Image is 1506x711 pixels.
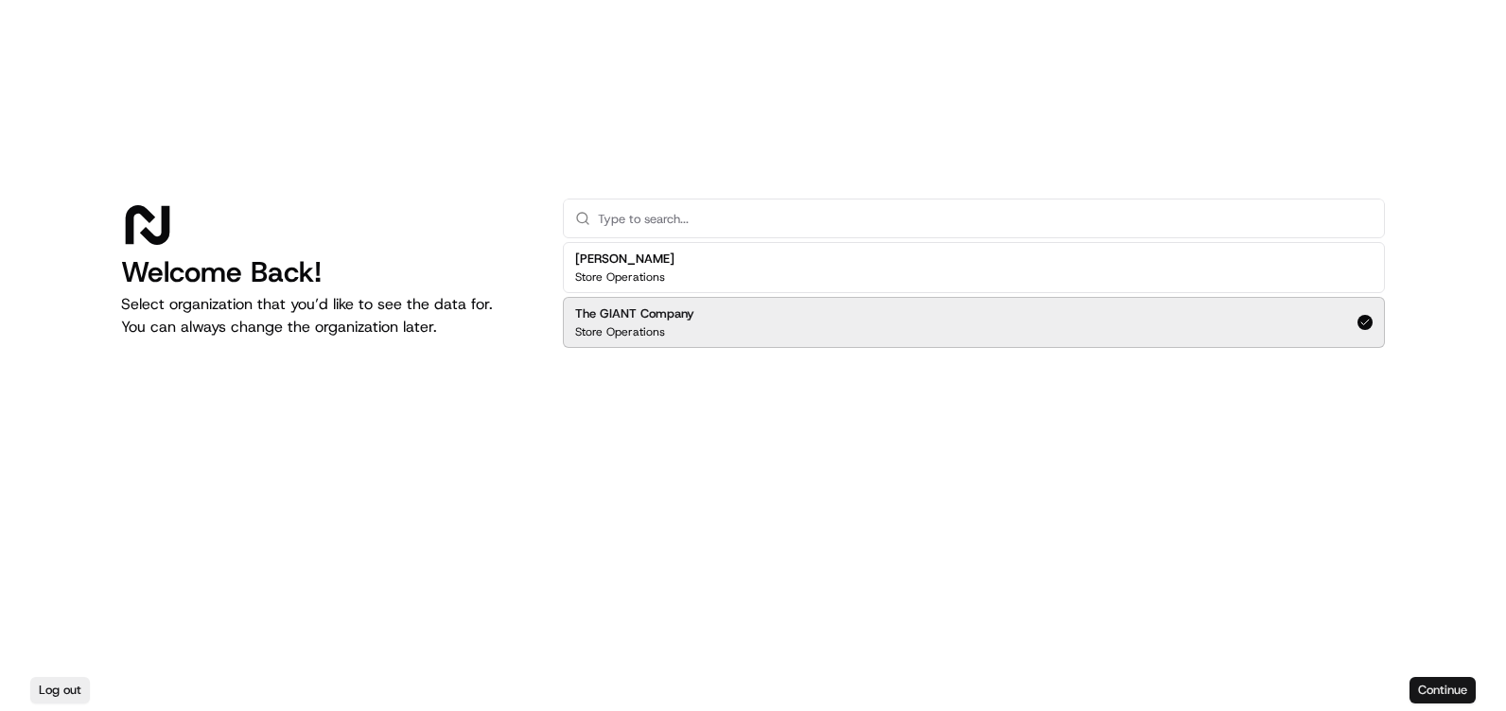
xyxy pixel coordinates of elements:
input: Type to search... [598,199,1373,237]
div: Suggestions [563,238,1385,352]
button: Log out [30,677,90,703]
h1: Welcome Back! [121,255,533,289]
p: Store Operations [575,324,665,339]
h2: The GIANT Company [575,305,694,322]
p: Store Operations [575,269,665,285]
h2: [PERSON_NAME] [575,251,674,268]
p: Select organization that you’d like to see the data for. You can always change the organization l... [121,293,533,338]
button: Continue [1410,677,1476,703]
